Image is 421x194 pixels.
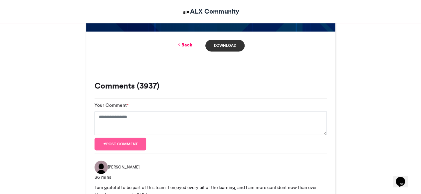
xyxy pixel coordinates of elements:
a: Back [176,41,192,48]
img: ALX Community [182,8,190,16]
h3: Comments (3937) [95,82,327,90]
div: 36 mins [95,174,327,181]
iframe: chat widget [393,167,414,187]
button: Post comment [95,138,146,150]
img: DORCAS [95,161,108,174]
span: [PERSON_NAME] [108,164,139,170]
a: Download [205,40,244,51]
label: Your Comment [95,102,128,109]
a: ALX Community [182,7,239,16]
